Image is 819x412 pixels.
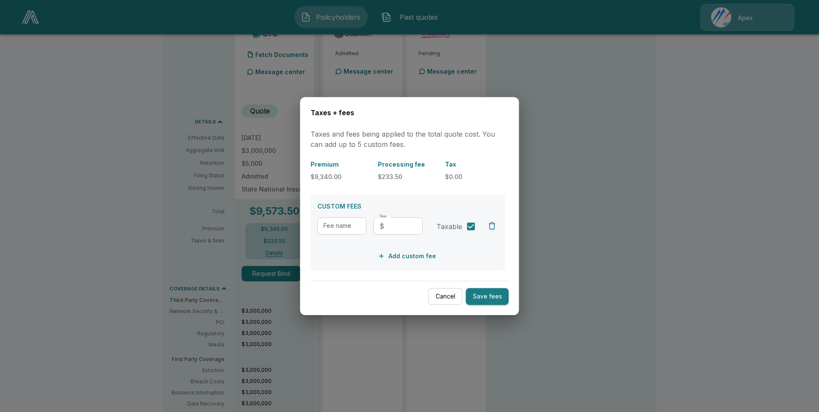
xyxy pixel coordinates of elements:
p: $ [380,221,384,231]
button: Cancel [428,288,463,305]
h6: Taxes + fees [311,107,509,119]
label: Fee [380,213,387,219]
p: $233.50 [378,172,438,181]
p: CUSTOM FEES [317,201,499,210]
p: $0.00 [445,172,505,181]
p: Taxes and fees being applied to the total quote cost. You can add up to 5 custom fees. [311,128,509,149]
p: Tax [445,159,505,168]
p: Premium [311,159,371,168]
span: Taxable [436,221,462,231]
button: Add custom fee [377,248,439,264]
p: $9,340.00 [311,172,371,181]
button: Save fees [466,288,509,305]
p: Processing fee [378,159,438,168]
